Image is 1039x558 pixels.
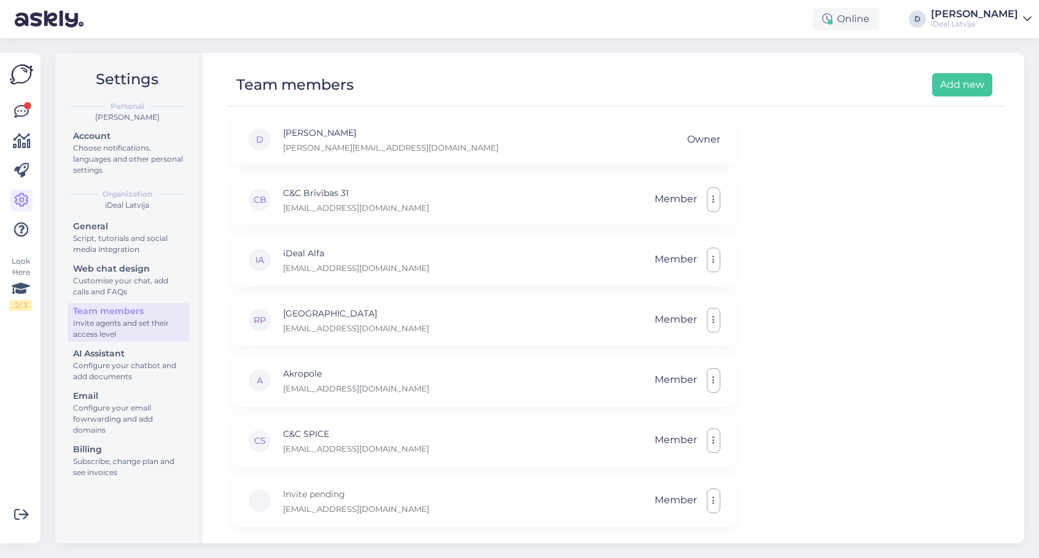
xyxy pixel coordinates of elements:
[68,128,189,178] a: AccountChoose notifications, languages and other personal settings
[687,128,720,151] span: Owner
[283,126,499,139] p: [PERSON_NAME]
[73,443,184,456] div: Billing
[909,10,926,28] div: D
[68,345,189,384] a: AI AssistantConfigure your chatbot and add documents
[931,9,1018,19] div: [PERSON_NAME]
[10,300,32,311] div: 2 / 3
[10,256,32,311] div: Look Here
[655,428,697,453] span: Member
[73,143,184,176] div: Choose notifications, languages and other personal settings
[103,189,152,200] b: Organization
[931,9,1032,29] a: [PERSON_NAME]iDeal Latvija
[283,202,429,213] p: [EMAIL_ADDRESS][DOMAIN_NAME]
[283,323,429,334] p: [EMAIL_ADDRESS][DOMAIN_NAME]
[68,218,189,257] a: GeneralScript, tutorials and social media integration
[111,101,144,112] b: Personal
[932,73,992,96] button: Add new
[73,305,184,318] div: Team members
[236,73,354,96] div: Team members
[247,248,272,272] div: IA
[10,63,33,86] img: Askly Logo
[73,220,184,233] div: General
[812,8,879,30] div: Online
[283,487,429,501] p: Invite pending
[73,262,184,275] div: Web chat design
[68,441,189,480] a: BillingSubscribe, change plan and see invoices
[68,261,189,299] a: Web chat designCustomise your chat, add calls and FAQs
[73,390,184,403] div: Email
[247,127,272,152] div: D
[655,248,697,272] span: Member
[283,307,429,320] p: [GEOGRAPHIC_DATA]
[65,68,189,91] h2: Settings
[283,142,499,153] p: [PERSON_NAME][EMAIL_ADDRESS][DOMAIN_NAME]
[247,187,272,212] div: CB
[283,246,429,260] p: iDeal Alfa
[283,262,429,273] p: [EMAIL_ADDRESS][DOMAIN_NAME]
[655,489,697,513] span: Member
[73,275,184,297] div: Customise your chat, add calls and FAQs
[655,368,697,393] span: Member
[73,360,184,382] div: Configure your chatbot and add documents
[655,308,697,332] span: Member
[283,383,429,394] p: [EMAIL_ADDRESS][DOMAIN_NAME]
[931,19,1018,29] div: iDeal Latvija
[247,428,272,453] div: CS
[65,200,189,211] div: iDeal Latvija
[68,388,189,438] a: EmailConfigure your email fowrwarding and add domains
[283,503,429,514] p: [EMAIL_ADDRESS][DOMAIN_NAME]
[73,456,184,478] div: Subscribe, change plan and see invoices
[247,308,272,332] div: RP
[73,347,184,360] div: AI Assistant
[73,403,184,436] div: Configure your email fowrwarding and add domains
[65,112,189,123] div: [PERSON_NAME]
[73,318,184,340] div: Invite agents and set their access level
[283,427,429,441] p: C&C SPICE
[68,303,189,342] a: Team membersInvite agents and set their access level
[283,367,429,380] p: Akropole
[247,368,272,393] div: A
[655,187,697,212] span: Member
[73,130,184,143] div: Account
[283,186,429,200] p: C&C Brīvības 31
[283,443,429,454] p: [EMAIL_ADDRESS][DOMAIN_NAME]
[73,233,184,255] div: Script, tutorials and social media integration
